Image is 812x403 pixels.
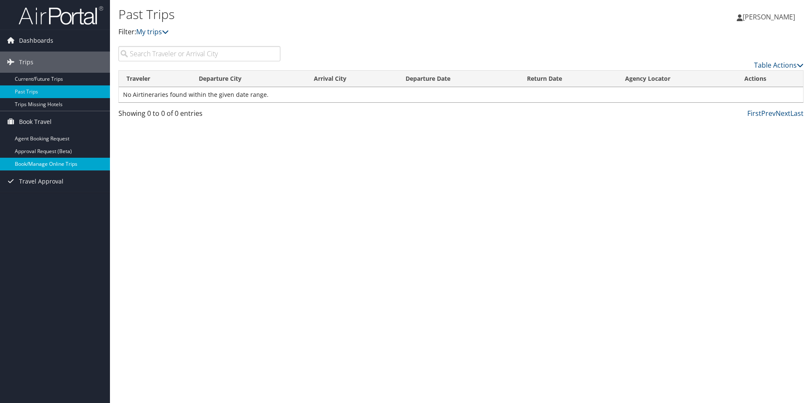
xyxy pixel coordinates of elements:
th: Departure Date: activate to sort column ascending [398,71,519,87]
div: Showing 0 to 0 of 0 entries [118,108,280,123]
th: Departure City: activate to sort column ascending [191,71,306,87]
th: Agency Locator: activate to sort column ascending [617,71,737,87]
th: Traveler: activate to sort column ascending [119,71,191,87]
img: airportal-logo.png [19,5,103,25]
td: No Airtineraries found within the given date range. [119,87,803,102]
span: Book Travel [19,111,52,132]
th: Arrival City: activate to sort column ascending [306,71,398,87]
a: [PERSON_NAME] [737,4,804,30]
p: Filter: [118,27,575,38]
a: Prev [761,109,776,118]
th: Actions [737,71,803,87]
span: Travel Approval [19,171,63,192]
a: First [747,109,761,118]
a: Next [776,109,790,118]
a: Last [790,109,804,118]
span: [PERSON_NAME] [743,12,795,22]
th: Return Date: activate to sort column ascending [519,71,617,87]
h1: Past Trips [118,5,575,23]
a: My trips [136,27,169,36]
input: Search Traveler or Arrival City [118,46,280,61]
span: Dashboards [19,30,53,51]
span: Trips [19,52,33,73]
a: Table Actions [754,60,804,70]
